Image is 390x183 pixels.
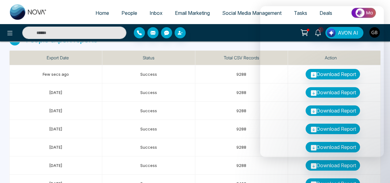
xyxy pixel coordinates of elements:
span: [DATE] [49,145,62,150]
span: [DATE] [49,163,62,168]
span: Success [140,163,157,168]
a: Download Report [306,160,360,171]
span: Success [140,90,157,95]
span: 9288 [236,145,246,150]
a: People [115,7,143,19]
span: [DATE] [49,126,62,131]
span: 9288 [236,90,246,95]
a: Email Marketing [169,7,216,19]
span: 9288 [236,108,246,113]
span: Success [140,145,157,150]
th: Status [102,51,195,65]
iframe: Intercom live chat [369,162,384,177]
span: Home [95,10,109,16]
img: Nova CRM Logo [10,4,47,20]
span: Download Report [306,163,362,168]
th: Total CSV Records [195,51,288,65]
iframe: Intercom live chat [260,6,384,157]
span: 9288 [236,126,246,131]
th: Export Date [10,51,102,65]
span: Email Marketing [175,10,210,16]
span: Social Media Management [222,10,282,16]
span: Success [140,72,157,77]
span: Inbox [150,10,163,16]
span: Success [140,108,157,113]
span: 9288 [236,72,246,77]
span: 9288 [236,163,246,168]
a: Inbox [143,7,169,19]
img: Market-place.gif [341,6,386,20]
span: [DATE] [49,90,62,95]
span: Few secs ago [43,72,69,77]
span: Success [140,126,157,131]
span: People [121,10,137,16]
span: [DATE] [49,108,62,113]
a: Home [89,7,115,19]
a: Social Media Management [216,7,288,19]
